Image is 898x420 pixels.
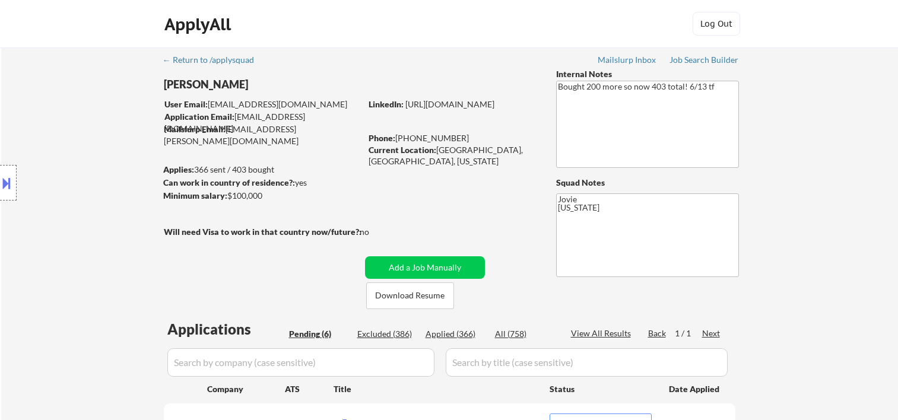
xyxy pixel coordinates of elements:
div: [PERSON_NAME] [164,77,408,92]
div: Squad Notes [556,177,739,189]
div: no [360,226,394,238]
strong: Will need Visa to work in that country now/future?: [164,227,361,237]
div: Back [648,327,667,339]
div: [EMAIL_ADDRESS][DOMAIN_NAME] [164,111,361,134]
div: ATS [285,383,334,395]
div: Mailslurp Inbox [598,56,657,64]
div: 1 / 1 [675,327,702,339]
div: [EMAIL_ADDRESS][DOMAIN_NAME] [164,98,361,110]
div: Date Applied [669,383,721,395]
div: Applied (366) [426,328,485,340]
button: Log Out [693,12,740,36]
div: Company [207,383,285,395]
a: ← Return to /applysquad [163,55,265,67]
strong: Current Location: [369,145,436,155]
a: Job Search Builder [669,55,739,67]
div: Pending (6) [289,328,348,340]
div: Next [702,327,721,339]
div: Excluded (386) [357,328,417,340]
div: yes [163,177,357,189]
div: Internal Notes [556,68,739,80]
div: 366 sent / 403 bought [163,164,361,176]
input: Search by company (case sensitive) [167,348,434,377]
button: Add a Job Manually [365,256,485,279]
div: View All Results [571,327,634,339]
a: [URL][DOMAIN_NAME] [405,99,494,109]
strong: LinkedIn: [369,99,404,109]
a: Mailslurp Inbox [598,55,657,67]
div: Applications [167,322,285,336]
div: Status [550,378,652,399]
div: All (758) [495,328,554,340]
div: [GEOGRAPHIC_DATA], [GEOGRAPHIC_DATA], [US_STATE] [369,144,537,167]
div: [PHONE_NUMBER] [369,132,537,144]
div: Title [334,383,538,395]
button: Download Resume [366,282,454,309]
div: ← Return to /applysquad [163,56,265,64]
strong: Can work in country of residence?: [163,177,295,187]
div: $100,000 [163,190,361,202]
div: ApplyAll [164,14,234,34]
strong: Phone: [369,133,395,143]
input: Search by title (case sensitive) [446,348,728,377]
div: [EMAIL_ADDRESS][PERSON_NAME][DOMAIN_NAME] [164,123,361,147]
div: Job Search Builder [669,56,739,64]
